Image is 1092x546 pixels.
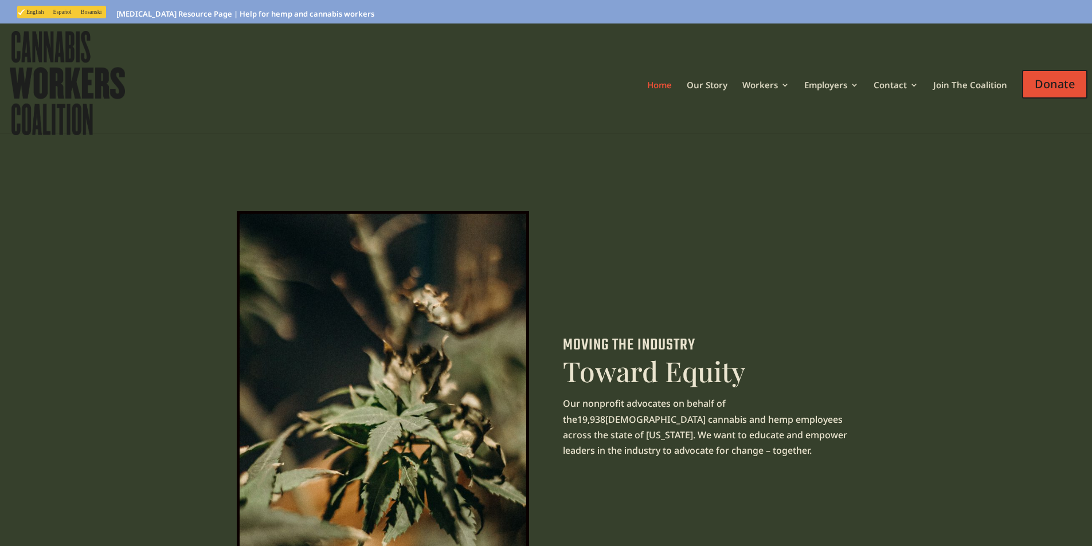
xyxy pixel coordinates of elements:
p: Our nonprofit advocates on behalf of the [563,396,855,458]
a: Español [49,7,76,17]
span: Español [53,9,72,15]
span: Toward Equity [563,352,745,389]
a: Home [647,81,672,119]
span: [DEMOGRAPHIC_DATA] cannabis and hemp employees across the state of [US_STATE]. We want to educate... [563,413,847,457]
a: Join The Coalition [933,81,1007,119]
a: Our Story [687,81,727,119]
span: 19,938 [577,413,605,426]
a: Contact [874,81,918,119]
span: English [26,9,44,15]
a: Donate [1022,58,1087,129]
a: Workers [742,81,789,119]
img: Cannabis Workers Coalition [7,28,128,138]
h1: MOVING THE INDUSTRY [563,337,855,360]
a: English [17,7,49,17]
span: Bosanski [81,9,102,15]
span: Donate [1022,70,1087,99]
a: [MEDICAL_DATA] Resource Page | Help for hemp and cannabis workers [116,10,374,23]
a: Employers [804,81,859,119]
a: Bosanski [76,7,107,17]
